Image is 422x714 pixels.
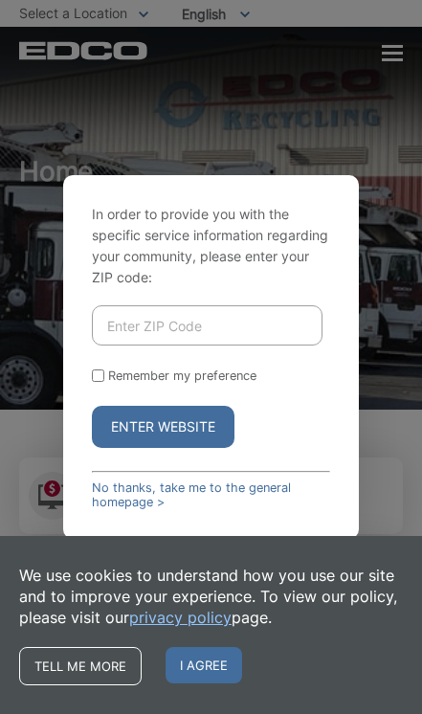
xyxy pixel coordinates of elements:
a: Tell me more [19,647,142,685]
a: privacy policy [129,607,232,628]
span: I agree [166,647,242,683]
label: Remember my preference [108,368,256,383]
input: Enter ZIP Code [92,305,322,346]
p: In order to provide you with the specific service information regarding your community, please en... [92,204,330,288]
a: No thanks, take me to the general homepage > [92,480,330,509]
button: Enter Website [92,406,234,448]
p: We use cookies to understand how you use our site and to improve your experience. To view our pol... [19,565,403,628]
